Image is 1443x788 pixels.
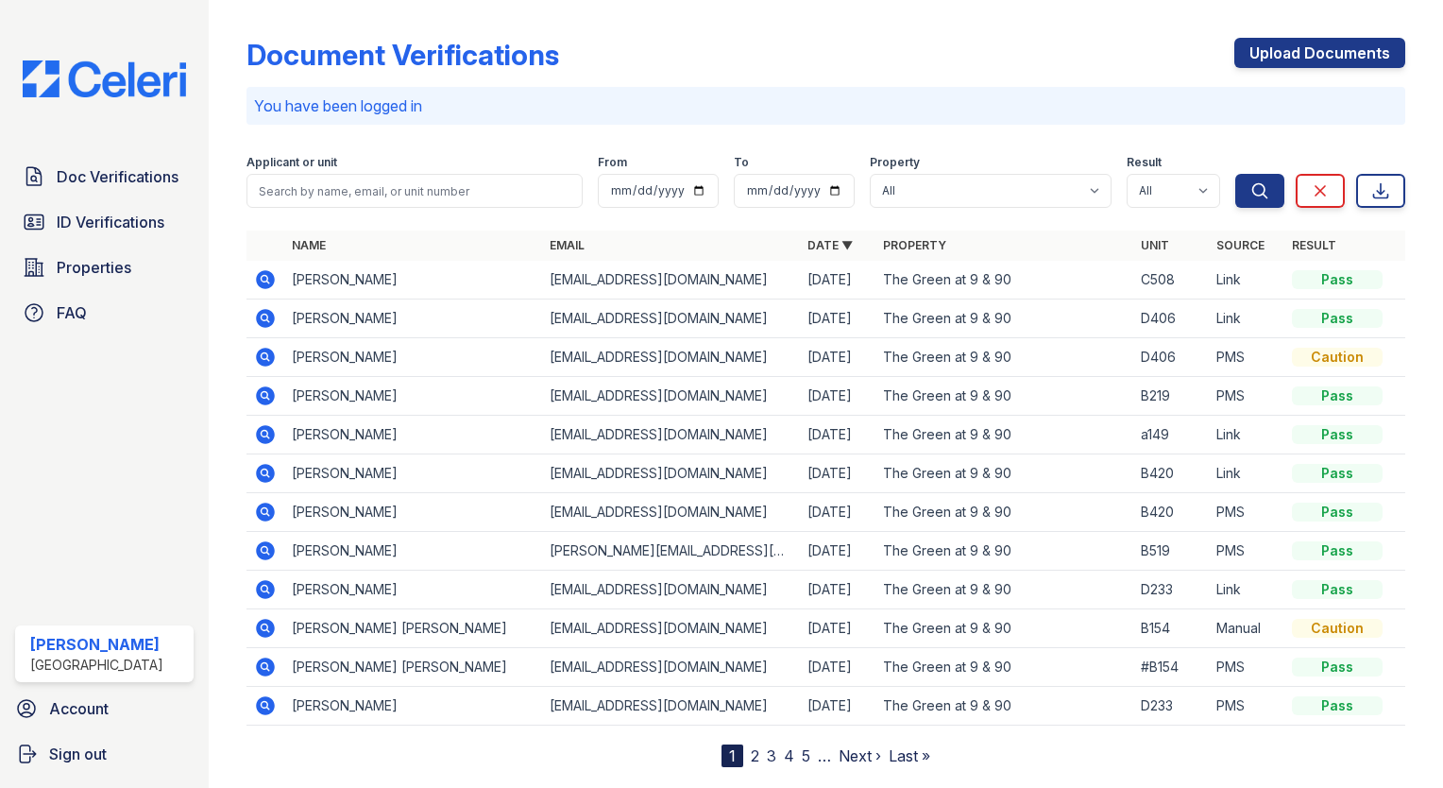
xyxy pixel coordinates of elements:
[784,746,794,765] a: 4
[542,687,800,726] td: [EMAIL_ADDRESS][DOMAIN_NAME]
[542,416,800,454] td: [EMAIL_ADDRESS][DOMAIN_NAME]
[1292,658,1383,677] div: Pass
[721,745,743,767] div: 1
[284,648,542,687] td: [PERSON_NAME] [PERSON_NAME]
[1209,493,1284,532] td: PMS
[57,301,87,324] span: FAQ
[284,416,542,454] td: [PERSON_NAME]
[875,532,1133,571] td: The Green at 9 & 90
[1141,238,1169,252] a: Unit
[1292,238,1336,252] a: Result
[883,238,946,252] a: Property
[1209,416,1284,454] td: Link
[284,687,542,726] td: [PERSON_NAME]
[30,656,163,675] div: [GEOGRAPHIC_DATA]
[15,294,194,332] a: FAQ
[542,532,800,571] td: [PERSON_NAME][EMAIL_ADDRESS][DOMAIN_NAME]
[550,238,585,252] a: Email
[875,338,1133,377] td: The Green at 9 & 90
[889,746,930,765] a: Last »
[1133,493,1209,532] td: B420
[15,248,194,286] a: Properties
[542,454,800,493] td: [EMAIL_ADDRESS][DOMAIN_NAME]
[284,532,542,571] td: [PERSON_NAME]
[284,493,542,532] td: [PERSON_NAME]
[1133,338,1209,377] td: D406
[802,746,810,765] a: 5
[875,493,1133,532] td: The Green at 9 & 90
[1234,38,1405,68] a: Upload Documents
[875,609,1133,648] td: The Green at 9 & 90
[1133,532,1209,571] td: B519
[1209,377,1284,416] td: PMS
[1209,687,1284,726] td: PMS
[875,416,1133,454] td: The Green at 9 & 90
[542,571,800,609] td: [EMAIL_ADDRESS][DOMAIN_NAME]
[1216,238,1265,252] a: Source
[542,338,800,377] td: [EMAIL_ADDRESS][DOMAIN_NAME]
[15,203,194,241] a: ID Verifications
[875,648,1133,687] td: The Green at 9 & 90
[246,38,559,72] div: Document Verifications
[542,300,800,338] td: [EMAIL_ADDRESS][DOMAIN_NAME]
[30,633,163,656] div: [PERSON_NAME]
[542,648,800,687] td: [EMAIL_ADDRESS][DOMAIN_NAME]
[49,743,107,765] span: Sign out
[284,609,542,648] td: [PERSON_NAME] [PERSON_NAME]
[57,256,131,279] span: Properties
[800,338,875,377] td: [DATE]
[1209,338,1284,377] td: PMS
[292,238,326,252] a: Name
[1209,261,1284,300] td: Link
[1292,696,1383,715] div: Pass
[1209,300,1284,338] td: Link
[800,416,875,454] td: [DATE]
[1127,155,1162,170] label: Result
[1209,571,1284,609] td: Link
[1364,712,1424,769] iframe: chat widget
[1209,648,1284,687] td: PMS
[1133,454,1209,493] td: B420
[284,571,542,609] td: [PERSON_NAME]
[1292,619,1383,638] div: Caution
[8,690,201,728] a: Account
[1209,532,1284,571] td: PMS
[875,454,1133,493] td: The Green at 9 & 90
[767,746,776,765] a: 3
[875,261,1133,300] td: The Green at 9 & 90
[246,155,337,170] label: Applicant or unit
[1133,416,1209,454] td: a149
[57,165,178,188] span: Doc Verifications
[284,377,542,416] td: [PERSON_NAME]
[800,493,875,532] td: [DATE]
[8,735,201,773] a: Sign out
[284,300,542,338] td: [PERSON_NAME]
[734,155,749,170] label: To
[875,377,1133,416] td: The Green at 9 & 90
[1292,309,1383,328] div: Pass
[1209,609,1284,648] td: Manual
[57,211,164,233] span: ID Verifications
[15,158,194,196] a: Doc Verifications
[254,94,1398,117] p: You have been logged in
[800,571,875,609] td: [DATE]
[284,338,542,377] td: [PERSON_NAME]
[284,454,542,493] td: [PERSON_NAME]
[751,746,759,765] a: 2
[1133,687,1209,726] td: D233
[1292,541,1383,560] div: Pass
[1292,503,1383,522] div: Pass
[800,648,875,687] td: [DATE]
[800,261,875,300] td: [DATE]
[542,261,800,300] td: [EMAIL_ADDRESS][DOMAIN_NAME]
[875,300,1133,338] td: The Green at 9 & 90
[284,261,542,300] td: [PERSON_NAME]
[542,493,800,532] td: [EMAIL_ADDRESS][DOMAIN_NAME]
[1133,571,1209,609] td: D233
[49,697,109,720] span: Account
[1133,261,1209,300] td: C508
[870,155,920,170] label: Property
[800,532,875,571] td: [DATE]
[1292,386,1383,405] div: Pass
[800,687,875,726] td: [DATE]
